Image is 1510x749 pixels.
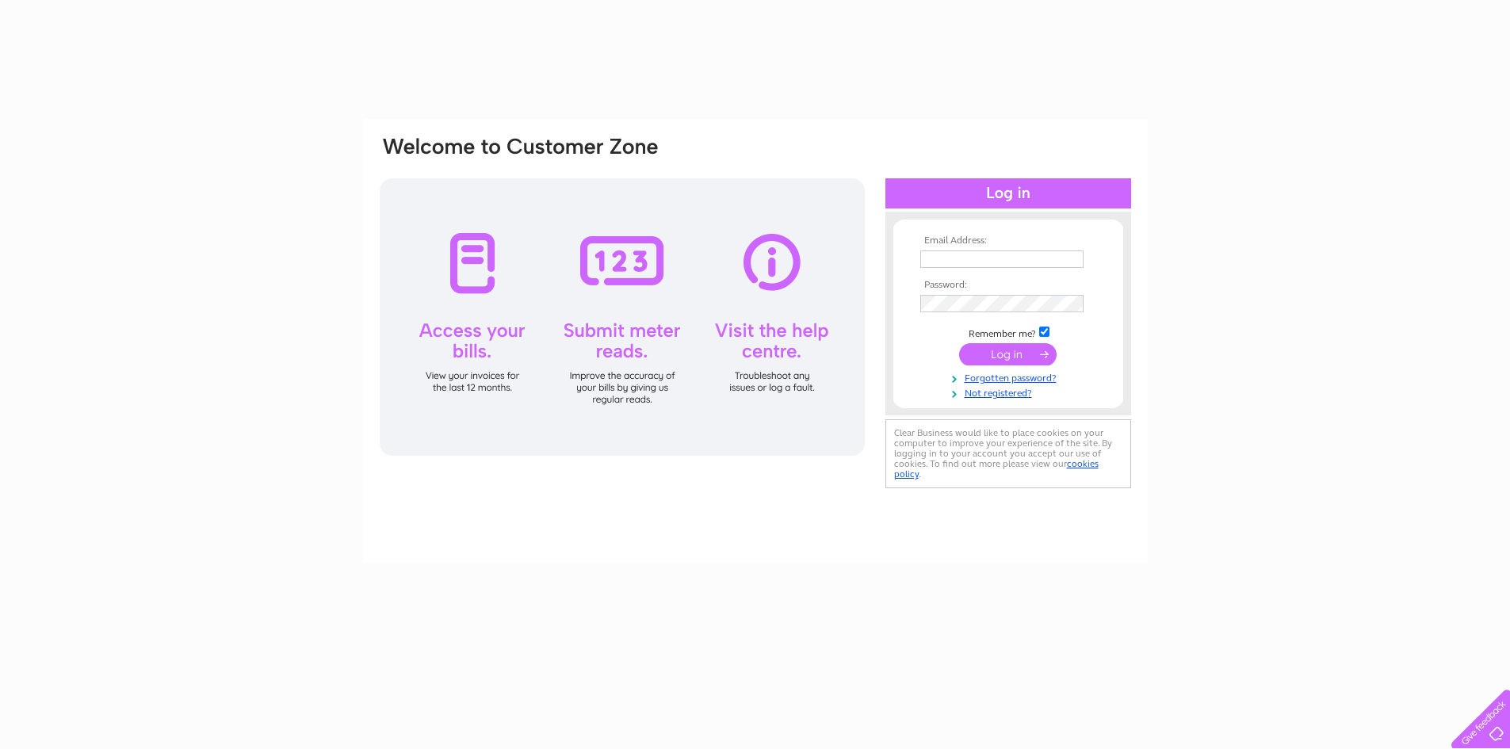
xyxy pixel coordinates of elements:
[920,384,1100,399] a: Not registered?
[1065,297,1078,310] img: npw-badge-icon-locked.svg
[916,235,1100,246] th: Email Address:
[894,458,1099,480] a: cookies policy
[885,419,1131,488] div: Clear Business would like to place cookies on your computer to improve your experience of the sit...
[916,324,1100,340] td: Remember me?
[959,343,1057,365] input: Submit
[920,369,1100,384] a: Forgotten password?
[916,280,1100,291] th: Password:
[1065,253,1078,266] img: npw-badge-icon-locked.svg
